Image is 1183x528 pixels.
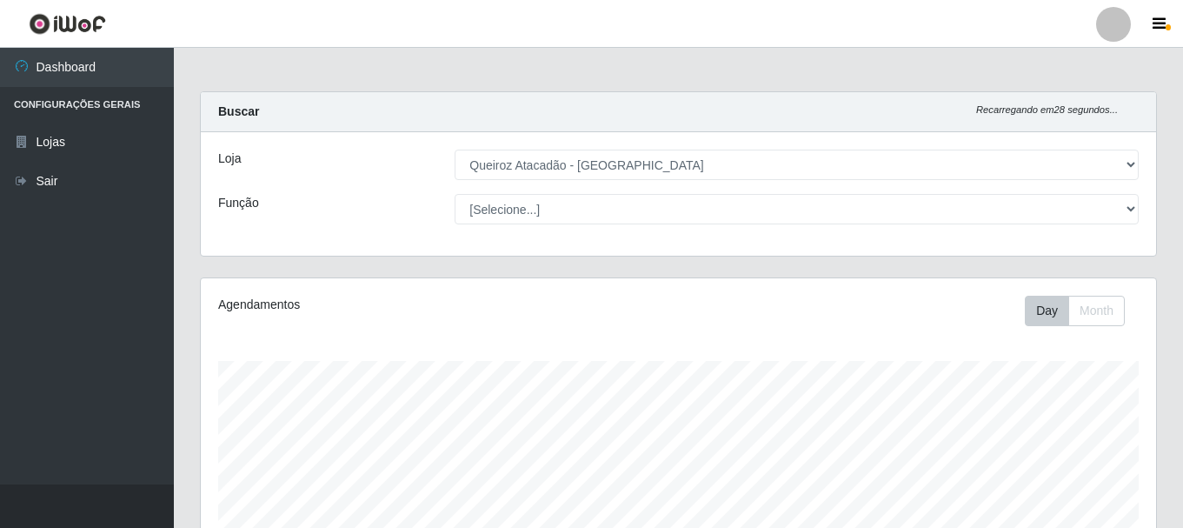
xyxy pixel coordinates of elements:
[1025,296,1069,326] button: Day
[1025,296,1125,326] div: First group
[976,104,1118,115] i: Recarregando em 28 segundos...
[218,296,587,314] div: Agendamentos
[29,13,106,35] img: CoreUI Logo
[1025,296,1139,326] div: Toolbar with button groups
[218,104,259,118] strong: Buscar
[1068,296,1125,326] button: Month
[218,150,241,168] label: Loja
[218,194,259,212] label: Função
